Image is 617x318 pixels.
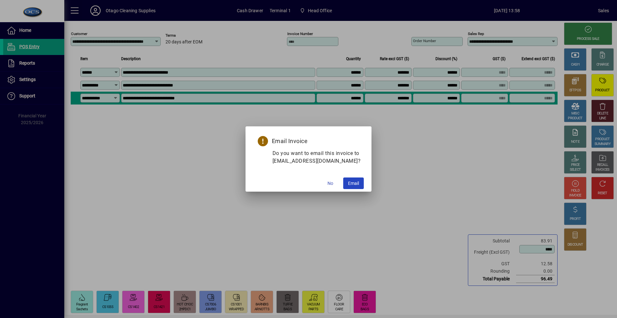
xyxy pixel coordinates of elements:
[256,136,361,146] h5: Email Invoice
[320,177,341,189] button: No
[343,177,364,189] button: Email
[348,180,359,187] span: Email
[273,150,361,165] p: Do you want to email this invoice to [EMAIL_ADDRESS][DOMAIN_NAME]?
[327,180,333,187] span: No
